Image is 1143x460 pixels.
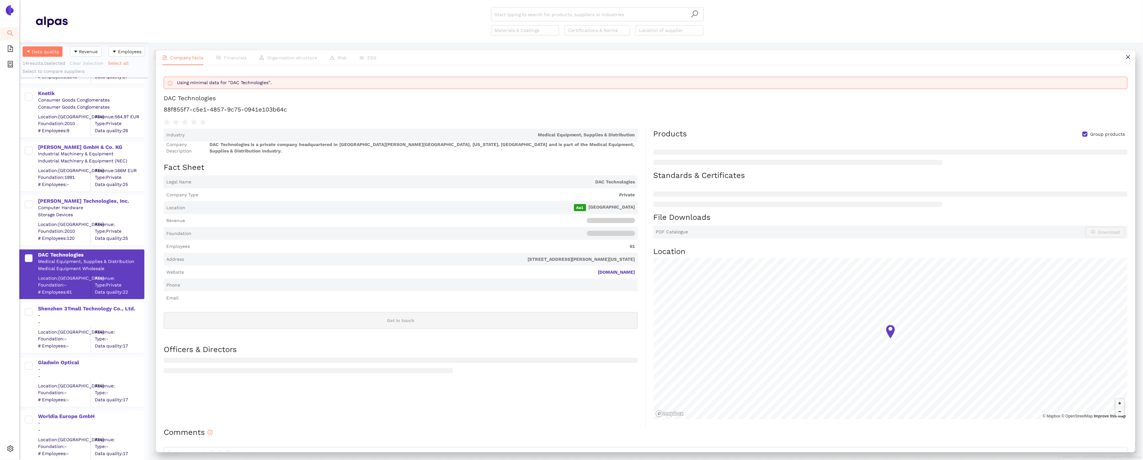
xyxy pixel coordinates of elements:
[7,443,14,456] span: setting
[38,444,91,450] span: Foundation: -
[38,436,91,443] div: Location: [GEOGRAPHIC_DATA]
[38,221,91,228] div: Location: [GEOGRAPHIC_DATA]
[112,49,117,54] span: caret-down
[95,113,144,120] div: Revenue: 564.9T EUR
[38,319,144,326] div: -
[166,192,198,198] span: Company Type
[38,396,91,403] span: # Employees: -
[108,58,133,68] button: Select all
[1116,399,1124,407] button: Zoom in
[38,251,144,259] div: DAC Technologies
[654,212,1128,223] h2: File Downloads
[95,127,144,134] span: Data quality: 26
[166,205,185,211] span: Location
[38,336,91,342] span: Foundation: -
[173,119,179,125] span: star
[38,450,91,457] span: # Employees: -
[38,390,91,396] span: Foundation: -
[108,60,129,67] span: Select all
[168,81,172,85] span: info-circle
[38,113,91,120] div: Location: [GEOGRAPHIC_DATA]
[7,43,14,56] span: file-add
[70,46,102,57] button: caret-downRevenue
[201,192,635,198] span: Private
[188,204,635,211] span: [GEOGRAPHIC_DATA]
[95,228,144,235] span: Type: Private
[691,10,699,18] span: search
[109,46,145,57] button: caret-downEmployees
[95,383,144,389] div: Revenue:
[95,181,144,188] span: Data quality: 25
[164,344,638,355] h2: Officers & Directors
[192,243,635,250] span: 61
[38,121,91,127] span: Foundation: 2010
[32,48,59,55] span: Data quality
[164,162,638,173] h2: Fact Sheet
[95,436,144,443] div: Revenue:
[166,179,191,185] span: Legal Name
[166,132,185,138] span: Industry
[166,295,179,301] span: Email
[1121,50,1135,65] button: close
[95,343,144,349] span: Data quality: 17
[194,179,635,185] span: DAC Technologies
[360,55,364,60] span: eye
[69,58,108,68] button: Clear Selection
[38,104,144,111] div: Consumer Goods Conglomerates
[330,55,334,60] span: warning
[1088,131,1128,138] span: Group products
[38,420,144,426] div: -
[182,119,188,125] span: star
[162,55,167,60] span: file-text
[26,49,31,54] span: caret-down
[95,235,144,241] span: Data quality: 25
[166,282,180,289] span: Phone
[7,59,14,72] span: container
[95,174,144,181] span: Type: Private
[164,119,170,125] span: star
[35,14,68,30] img: Homepage
[95,396,144,403] span: Data quality: 17
[38,427,144,434] div: -
[95,329,144,335] div: Revenue:
[166,269,184,276] span: Website
[259,55,264,60] span: apartment
[38,343,91,349] span: # Employees: -
[574,204,586,211] span: Aa1
[38,259,144,265] div: Medical Equipment, Supplies & Distribution
[38,158,144,164] div: Industrial Machinery & Equipment (NEC)
[267,55,317,60] span: Organization structure
[38,144,144,151] div: [PERSON_NAME] GmbH & Co. KG
[38,373,144,380] div: -
[654,129,687,140] div: Products
[38,235,91,241] span: # Employees: 120
[187,132,635,138] span: Medical Equipment, Supplies & Distribution
[38,73,91,80] span: # Employees: 1345
[23,46,63,57] button: caret-downData quality
[38,282,91,289] span: Foundation: -
[95,336,144,342] span: Type: -
[1116,407,1124,416] button: Zoom out
[38,127,91,134] span: # Employees: 9
[654,258,1128,419] canvas: Map
[164,105,1128,114] h1: 88f855f7-c5e1-4857-9c75-0941e103b64c
[95,444,144,450] span: Type: -
[79,48,98,55] span: Revenue
[164,94,216,103] div: DAC Technologies
[166,243,190,250] span: Employees
[38,305,144,312] div: Shenzhen 3Tmall Technology Co., Ltd.
[208,430,213,435] span: info-circle
[95,450,144,457] span: Data quality: 17
[5,5,15,15] img: Logo
[95,289,144,295] span: Data quality: 22
[38,97,144,103] div: Consumer Goods Conglomerates
[38,151,144,157] div: Industrial Machinery & Equipment
[38,366,144,373] div: -
[166,256,184,263] span: Address
[38,90,144,97] div: Knetik
[166,230,191,237] span: Foundation
[654,170,1128,181] h2: Standards & Certificates
[191,119,197,125] span: star
[338,55,347,60] span: Risk
[654,246,1128,257] h2: Location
